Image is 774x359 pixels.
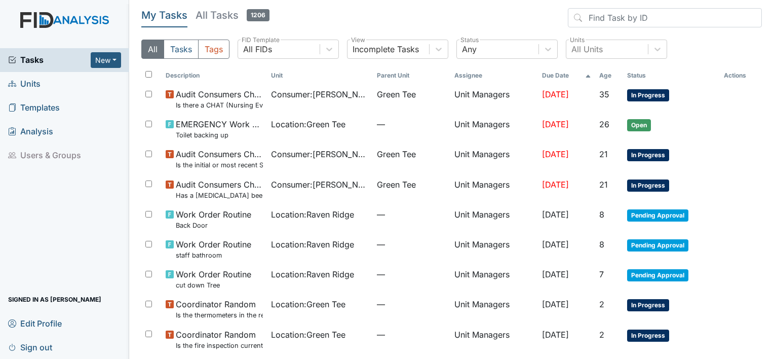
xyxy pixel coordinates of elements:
[176,310,263,320] small: Is the thermometers in the refrigerator reading between 34 degrees and 40 degrees?
[377,88,416,100] span: Green Tee
[450,144,538,174] td: Unit Managers
[627,239,688,252] span: Pending Approval
[271,298,345,310] span: Location : Green Tee
[271,178,368,191] span: Consumer : [PERSON_NAME]
[450,264,538,294] td: Unit Managers
[176,88,263,110] span: Audit Consumers Charts Is there a CHAT (Nursing Evaluation) no more than a year old?
[599,89,609,99] span: 35
[542,149,569,159] span: [DATE]
[599,330,604,340] span: 2
[720,67,762,84] th: Actions
[542,239,569,249] span: [DATE]
[599,209,604,220] span: 8
[627,119,651,131] span: Open
[176,250,251,260] small: staff bathroom
[542,269,569,279] span: [DATE]
[377,208,446,221] span: —
[8,76,41,92] span: Units
[8,339,52,355] span: Sign out
[627,89,669,101] span: In Progress
[145,71,152,78] input: Toggle All Rows Selected
[8,124,53,139] span: Analysis
[271,208,354,221] span: Location : Raven Ridge
[377,148,416,160] span: Green Tee
[627,330,669,342] span: In Progress
[450,325,538,354] td: Unit Managers
[377,178,416,191] span: Green Tee
[595,67,624,84] th: Toggle SortBy
[599,239,604,249] span: 8
[542,179,569,190] span: [DATE]
[247,9,269,21] span: 1206
[627,179,669,192] span: In Progress
[373,67,450,84] th: Toggle SortBy
[599,299,604,309] span: 2
[8,54,91,66] a: Tasks
[176,191,263,200] small: Has a [MEDICAL_DATA] been completed for all [DEMOGRAPHIC_DATA] and [DEMOGRAPHIC_DATA] over 50 or ...
[599,269,604,279] span: 7
[271,329,345,341] span: Location : Green Tee
[176,100,263,110] small: Is there a CHAT (Nursing Evaluation) no more than a year old?
[377,238,446,250] span: —
[176,221,251,230] small: Back Door
[176,148,263,170] span: Audit Consumers Charts Is the initial or most recent Social Evaluation in the chart?
[450,294,538,324] td: Unit Managers
[176,178,263,200] span: Audit Consumers Charts Has a colonoscopy been completed for all males and females over 50 or is t...
[176,268,251,290] span: Work Order Routine cut down Tree
[450,204,538,234] td: Unit Managers
[538,67,595,84] th: Toggle SortBy
[599,149,608,159] span: 21
[450,174,538,204] td: Unit Managers
[353,43,419,55] div: Incomplete Tasks
[198,40,229,59] button: Tags
[271,238,354,250] span: Location : Raven Ridge
[141,40,229,59] div: Type filter
[176,118,263,140] span: EMERGENCY Work Order Toilet backing up
[176,160,263,170] small: Is the initial or most recent Social Evaluation in the chart?
[8,315,62,331] span: Edit Profile
[450,84,538,114] td: Unit Managers
[176,341,263,350] small: Is the fire inspection current (from the Fire [PERSON_NAME])?
[377,329,446,341] span: —
[91,52,121,68] button: New
[462,43,477,55] div: Any
[176,298,263,320] span: Coordinator Random Is the thermometers in the refrigerator reading between 34 degrees and 40 degr...
[162,67,267,84] th: Toggle SortBy
[176,280,251,290] small: cut down Tree
[627,149,669,161] span: In Progress
[571,43,603,55] div: All Units
[176,238,251,260] span: Work Order Routine staff bathroom
[450,67,538,84] th: Assignee
[450,114,538,144] td: Unit Managers
[176,208,251,230] span: Work Order Routine Back Door
[542,89,569,99] span: [DATE]
[267,67,372,84] th: Toggle SortBy
[243,43,272,55] div: All FIDs
[568,8,762,27] input: Find Task by ID
[627,299,669,311] span: In Progress
[271,118,345,130] span: Location : Green Tee
[141,40,164,59] button: All
[542,330,569,340] span: [DATE]
[176,130,263,140] small: Toilet backing up
[196,8,269,22] h5: All Tasks
[176,329,263,350] span: Coordinator Random Is the fire inspection current (from the Fire Marshall)?
[542,209,569,220] span: [DATE]
[271,148,368,160] span: Consumer : [PERSON_NAME]
[377,118,446,130] span: —
[377,268,446,280] span: —
[623,67,719,84] th: Toggle SortBy
[377,298,446,310] span: —
[450,234,538,264] td: Unit Managers
[141,8,187,22] h5: My Tasks
[8,100,60,116] span: Templates
[627,209,688,222] span: Pending Approval
[599,119,609,129] span: 26
[164,40,199,59] button: Tasks
[271,268,354,280] span: Location : Raven Ridge
[542,119,569,129] span: [DATE]
[542,299,569,309] span: [DATE]
[599,179,608,190] span: 21
[627,269,688,281] span: Pending Approval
